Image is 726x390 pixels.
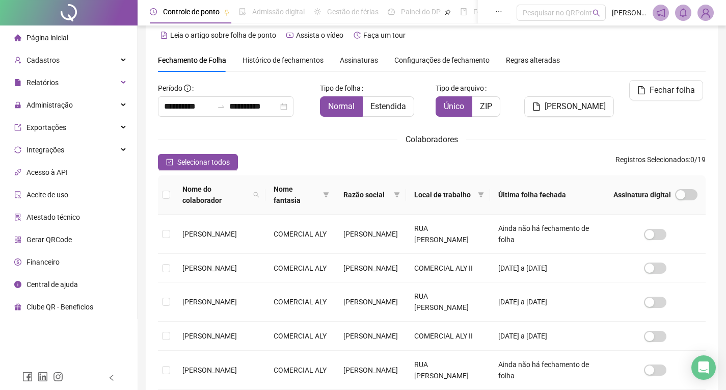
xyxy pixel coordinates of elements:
td: [PERSON_NAME] [335,322,406,350]
span: Configurações de fechamento [394,57,490,64]
span: search [251,181,261,208]
span: [PERSON_NAME] [612,7,647,18]
span: Histórico de fechamentos [243,56,324,64]
span: Central de ajuda [26,280,78,289]
span: sync [14,146,21,153]
span: facebook [22,372,33,382]
span: youtube [286,32,293,39]
td: COMERCIAL ALY II [406,322,490,350]
span: Atestado técnico [26,213,80,221]
span: info-circle [14,281,21,288]
span: Nome fantasia [274,184,319,206]
span: user-add [14,57,21,64]
span: Colaboradores [406,135,458,144]
span: Ainda não há fechamento de folha [498,224,589,244]
td: COMERCIAL ALY II [406,254,490,282]
span: [PERSON_NAME] [545,100,606,113]
span: Assinatura digital [613,189,671,200]
span: filter [392,187,402,202]
span: sun [314,8,321,15]
span: history [354,32,361,39]
span: Controle de ponto [163,8,220,16]
span: Aceite de uso [26,191,68,199]
span: Estendida [370,101,406,111]
span: check-square [166,159,173,166]
span: Tipo de arquivo [436,83,484,94]
td: COMERCIAL ALY [265,351,336,390]
span: Período [158,84,182,92]
span: linkedin [38,372,48,382]
span: [PERSON_NAME] [182,230,237,238]
span: file [14,79,21,86]
span: info-circle [184,85,191,92]
span: Gerar QRCode [26,236,72,244]
span: Faça um tour [363,31,406,39]
td: [DATE] a [DATE] [490,322,605,350]
span: : 0 / 19 [615,154,706,170]
div: Open Intercom Messenger [691,355,716,380]
span: Único [444,101,464,111]
span: pushpin [224,9,230,15]
span: Integrações [26,146,64,154]
span: to [217,102,225,111]
td: COMERCIAL ALY [265,282,336,322]
span: pushpin [445,9,451,15]
span: Tipo de folha [320,83,361,94]
span: filter [394,192,400,198]
td: RUA [PERSON_NAME] [406,282,490,322]
span: lock [14,101,21,109]
span: clock-circle [150,8,157,15]
span: Página inicial [26,34,68,42]
span: file-text [160,32,168,39]
span: ellipsis [495,8,502,15]
span: home [14,34,21,41]
span: Leia o artigo sobre folha de ponto [170,31,276,39]
span: [PERSON_NAME] [182,366,237,374]
span: Selecionar todos [177,157,230,168]
button: Selecionar todos [158,154,238,170]
span: left [108,374,115,381]
span: qrcode [14,236,21,243]
img: 85622 [698,5,713,20]
span: swap-right [217,102,225,111]
span: ZIP [480,101,492,111]
span: Folha de pagamento [473,8,539,16]
span: dashboard [388,8,395,15]
span: dollar [14,258,21,266]
span: Cadastros [26,56,60,64]
td: [DATE] a [DATE] [490,254,605,282]
td: COMERCIAL ALY [265,322,336,350]
span: Regras alteradas [506,57,560,64]
span: Acesso à API [26,168,68,176]
td: [PERSON_NAME] [335,282,406,322]
span: Razão social [343,189,390,200]
button: Fechar folha [629,80,703,100]
span: Fechar folha [650,84,695,96]
span: Local de trabalho [414,189,474,200]
td: COMERCIAL ALY [265,215,336,254]
td: RUA [PERSON_NAME] [406,351,490,390]
span: Assista o vídeo [296,31,343,39]
span: Fechamento de Folha [158,56,226,64]
span: instagram [53,372,63,382]
span: filter [323,192,329,198]
button: [PERSON_NAME] [524,96,614,117]
span: Relatórios [26,79,59,87]
span: search [593,9,600,17]
span: Ainda não há fechamento de folha [498,360,589,380]
td: [DATE] a [DATE] [490,282,605,322]
span: Financeiro [26,258,60,266]
span: notification [656,8,665,17]
td: [PERSON_NAME] [335,215,406,254]
span: api [14,169,21,176]
span: file-done [239,8,246,15]
span: file [532,102,541,111]
span: audit [14,191,21,198]
td: [PERSON_NAME] [335,351,406,390]
span: book [460,8,467,15]
span: Admissão digital [252,8,305,16]
span: bell [679,8,688,17]
span: [PERSON_NAME] [182,298,237,306]
span: Nome do colaborador [182,184,249,206]
th: Última folha fechada [490,175,605,215]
